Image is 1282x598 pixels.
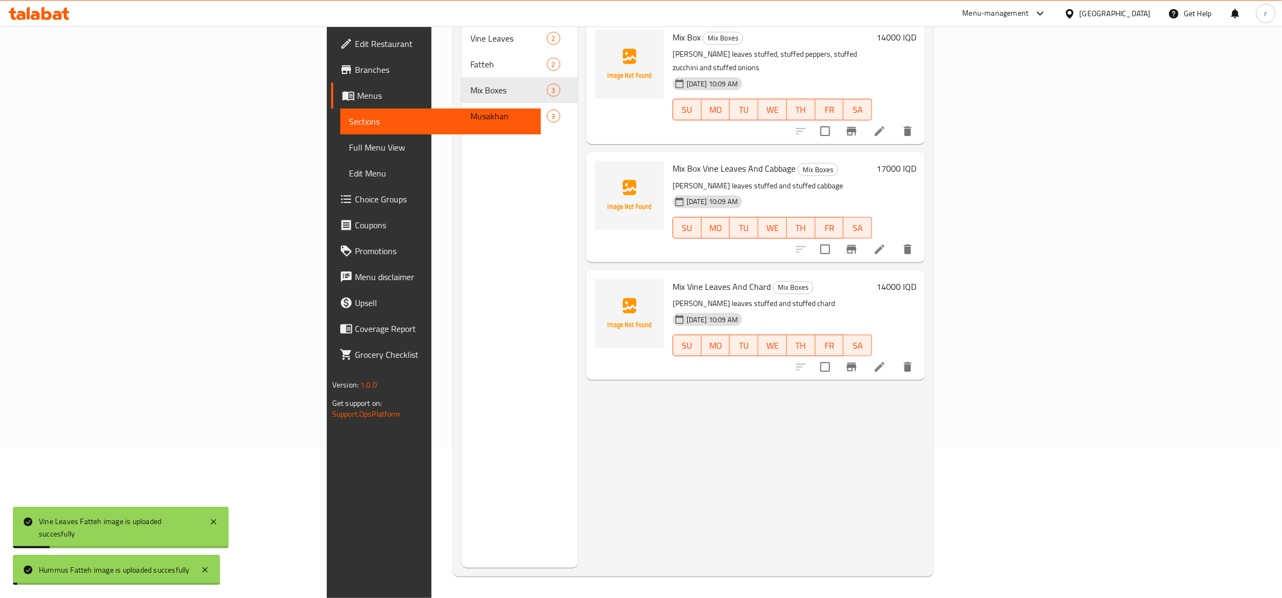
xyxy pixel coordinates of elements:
span: TH [791,338,811,354]
span: Edit Menu [349,167,532,180]
nav: Menu sections [462,21,578,133]
span: 2 [547,59,560,70]
span: Musakhan [470,110,547,123]
p: [PERSON_NAME] leaves stuffed and stuffed cabbage [673,179,872,193]
span: SU [677,338,697,354]
span: Menus [357,89,532,102]
a: Full Menu View [340,134,541,160]
button: delete [895,118,921,144]
button: delete [895,354,921,380]
a: Grocery Checklist [331,342,541,368]
span: Coverage Report [355,322,532,335]
span: Mix Vine Leaves And Chard [673,278,771,295]
div: Mix Boxes [703,32,743,45]
span: Fatteh [470,58,547,71]
button: FR [815,335,844,356]
a: Edit Restaurant [331,31,541,57]
button: Branch-specific-item [839,236,865,262]
span: FR [820,220,840,236]
a: Promotions [331,238,541,264]
span: Select to update [814,238,837,261]
a: Coupons [331,212,541,238]
span: 1.0.0 [360,378,377,392]
span: 2 [547,33,560,44]
img: Mix Vine Leaves And Chard [595,279,664,348]
a: Branches [331,57,541,83]
span: SA [848,102,868,118]
a: Coverage Report [331,316,541,342]
a: Edit menu item [873,243,886,256]
span: Mix Boxes [470,84,547,97]
div: Vine Leaves2 [462,25,578,51]
button: TH [787,335,815,356]
span: Choice Groups [355,193,532,206]
span: Mix Boxes [703,32,743,44]
span: TH [791,102,811,118]
span: Select to update [814,356,837,378]
span: Full Menu View [349,141,532,154]
a: Edit Menu [340,160,541,186]
span: Branches [355,63,532,76]
button: WE [758,335,787,356]
div: Menu-management [963,7,1029,20]
span: [DATE] 10:09 AM [682,196,742,207]
div: Mix Boxes3 [462,77,578,103]
span: Edit Restaurant [355,37,532,50]
span: Promotions [355,244,532,257]
div: [GEOGRAPHIC_DATA] [1080,8,1151,19]
div: Hummus Fatteh image is uploaded succesfully [39,564,190,576]
span: TU [734,102,754,118]
button: TU [730,99,758,120]
span: SA [848,338,868,354]
button: SU [673,217,702,239]
div: items [547,84,560,97]
span: Get support on: [332,396,382,410]
a: Sections [340,108,541,134]
button: SA [844,99,872,120]
p: [PERSON_NAME] leaves stuffed, stuffed peppers, stuffed zucchini and stuffed onions [673,47,872,74]
span: WE [763,102,783,118]
img: Mix Box [595,30,664,99]
button: SU [673,335,702,356]
div: Mix Boxes [798,163,838,176]
span: Menu disclaimer [355,270,532,283]
button: MO [702,217,730,239]
button: SA [844,217,872,239]
span: Upsell [355,296,532,309]
span: TU [734,220,754,236]
span: FR [820,102,840,118]
span: Mix Boxes [773,281,813,294]
div: items [547,58,560,71]
img: Mix Box Vine Leaves And Cabbage [595,161,664,230]
button: TH [787,217,815,239]
button: TU [730,335,758,356]
button: Branch-specific-item [839,118,865,144]
button: FR [815,99,844,120]
span: [DATE] 10:09 AM [682,315,742,325]
span: 3 [547,111,560,121]
span: Version: [332,378,359,392]
a: Upsell [331,290,541,316]
button: TH [787,99,815,120]
a: Menu disclaimer [331,264,541,290]
span: SU [677,220,697,236]
span: WE [763,338,783,354]
span: Sections [349,115,532,128]
span: r [1264,8,1267,19]
span: Mix Box [673,29,701,45]
button: MO [702,335,730,356]
a: Edit menu item [873,125,886,138]
span: MO [706,102,726,118]
span: TU [734,338,754,354]
span: SA [848,220,868,236]
button: FR [815,217,844,239]
span: Vine Leaves [470,32,547,45]
span: FR [820,338,840,354]
button: delete [895,236,921,262]
a: Choice Groups [331,186,541,212]
span: SU [677,102,697,118]
span: Mix Box Vine Leaves And Cabbage [673,160,796,176]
